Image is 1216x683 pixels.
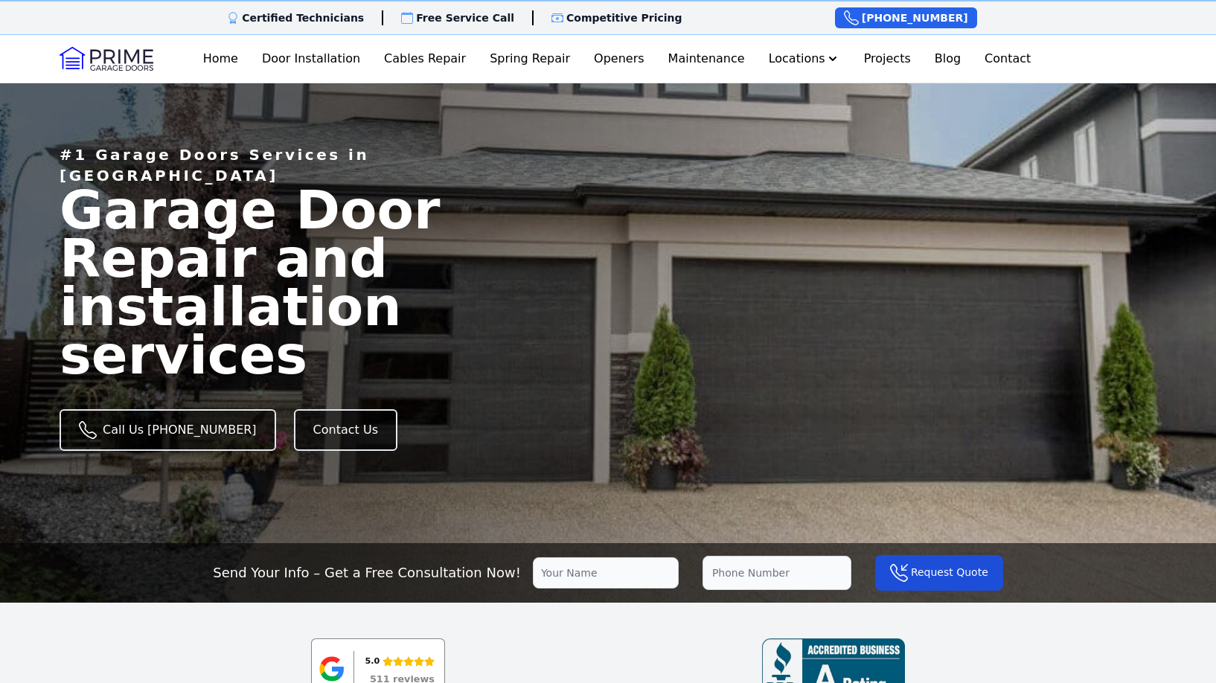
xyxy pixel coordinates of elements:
[763,44,846,74] button: Locations
[256,44,366,74] a: Door Installation
[484,44,576,74] a: Spring Repair
[858,44,917,74] a: Projects
[566,10,682,25] p: Competitive Pricing
[416,10,514,25] p: Free Service Call
[835,7,977,28] a: [PHONE_NUMBER]
[294,409,397,451] a: Contact Us
[378,44,472,74] a: Cables Repair
[365,653,380,670] div: 5.0
[662,44,751,74] a: Maintenance
[703,556,851,590] input: Phone Number
[60,144,488,186] p: #1 Garage Doors Services in [GEOGRAPHIC_DATA]
[60,179,440,385] span: Garage Door Repair and installation services
[242,10,364,25] p: Certified Technicians
[533,557,679,589] input: Your Name
[979,44,1037,74] a: Contact
[213,562,521,583] p: Send Your Info – Get a Free Consultation Now!
[365,653,435,670] div: Rating: 5.0 out of 5
[588,44,650,74] a: Openers
[60,409,276,451] a: Call Us [PHONE_NUMBER]
[197,44,244,74] a: Home
[929,44,967,74] a: Blog
[875,555,1003,591] button: Request Quote
[60,47,153,71] img: Logo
